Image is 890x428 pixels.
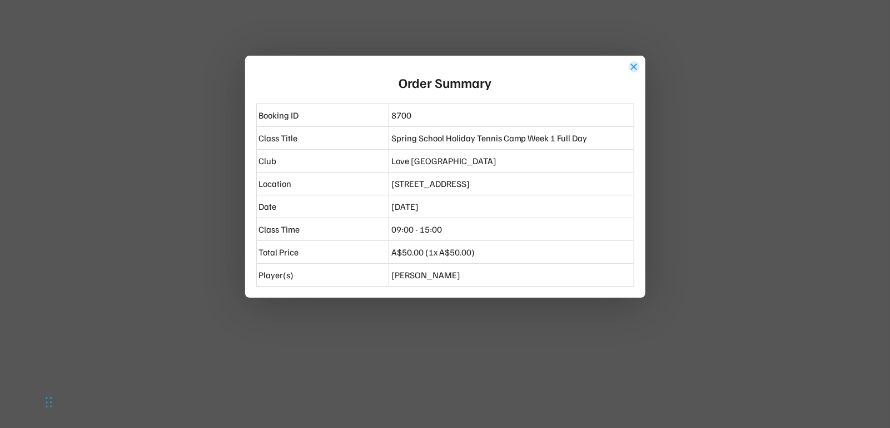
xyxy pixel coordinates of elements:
div: [STREET_ADDRESS] [391,177,632,190]
div: [DATE] [391,200,632,213]
div: Class Title [259,131,386,145]
div: Player(s) [259,268,386,282]
div: Club [259,154,386,168]
div: Class Time [259,223,386,236]
div: A$50.00 (1x A$50.00) [391,245,632,259]
div: 09:00 - 15:00 [391,223,632,236]
div: Order Summary [399,72,491,92]
div: Booking ID [259,109,386,122]
button: close [629,61,640,72]
div: [PERSON_NAME] [391,268,632,282]
div: Location [259,177,386,190]
div: Love [GEOGRAPHIC_DATA] [391,154,632,168]
div: Date [259,200,386,213]
div: Total Price [259,245,386,259]
div: Spring School Holiday Tennis Camp Week 1 Full Day [391,131,632,145]
div: 8700 [391,109,632,122]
